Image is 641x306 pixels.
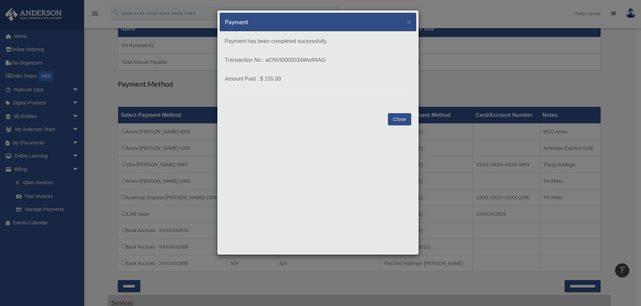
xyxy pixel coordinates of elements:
p: Amount Paid : $ 155.00 [225,74,411,84]
span: × [407,18,411,26]
h5: Payment [225,18,248,26]
p: Transaction No : aCNVI000003AWw94AG [225,55,411,65]
button: Close [388,113,411,125]
p: Payment has been completed successfully. [225,37,411,46]
button: Close [407,18,411,25]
